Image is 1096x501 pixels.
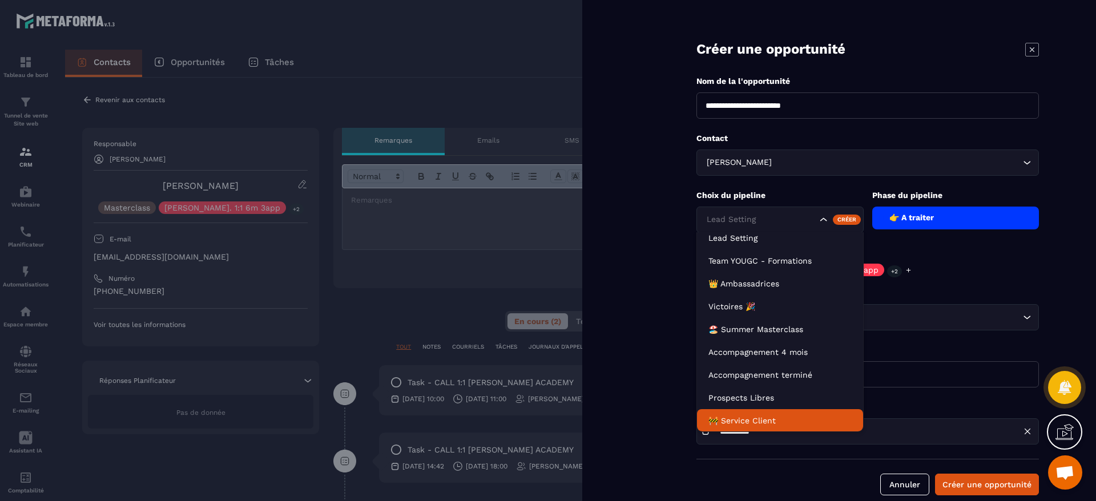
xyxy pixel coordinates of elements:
div: Créer [833,215,861,225]
p: Nom de la l'opportunité [696,76,1039,87]
p: Choix Étiquette [696,247,1039,258]
p: Choix du pipeline [696,190,864,201]
p: Lead Setting [708,232,852,244]
div: Ouvrir le chat [1048,455,1082,490]
input: Search for option [774,156,1020,169]
div: Search for option [696,207,864,233]
p: Team YOUGC - Formations [708,255,852,266]
p: Accompagnement terminé [708,369,852,381]
p: Contact [696,133,1039,144]
p: 👑 Ambassadrices [708,278,852,289]
p: +2 [887,265,902,277]
div: Search for option [696,150,1039,176]
input: Search for option [704,213,817,226]
p: Victoires 🎉 [708,301,852,312]
p: Montant [696,345,1039,355]
p: Produit [696,288,1039,298]
div: Search for option [696,304,1039,330]
p: Prospects Libres [708,392,852,403]
p: Date de fermeture [696,402,1039,413]
span: [PERSON_NAME] [704,156,774,169]
p: Créer une opportunité [696,40,845,59]
button: Créer une opportunité [935,474,1039,495]
p: 🏖️ Summer Masterclass [708,324,852,335]
p: Phase du pipeline [872,190,1039,201]
p: Accompagnement 4 mois [708,346,852,358]
button: Annuler [880,474,929,495]
p: 🚧 Service Client [708,415,852,426]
